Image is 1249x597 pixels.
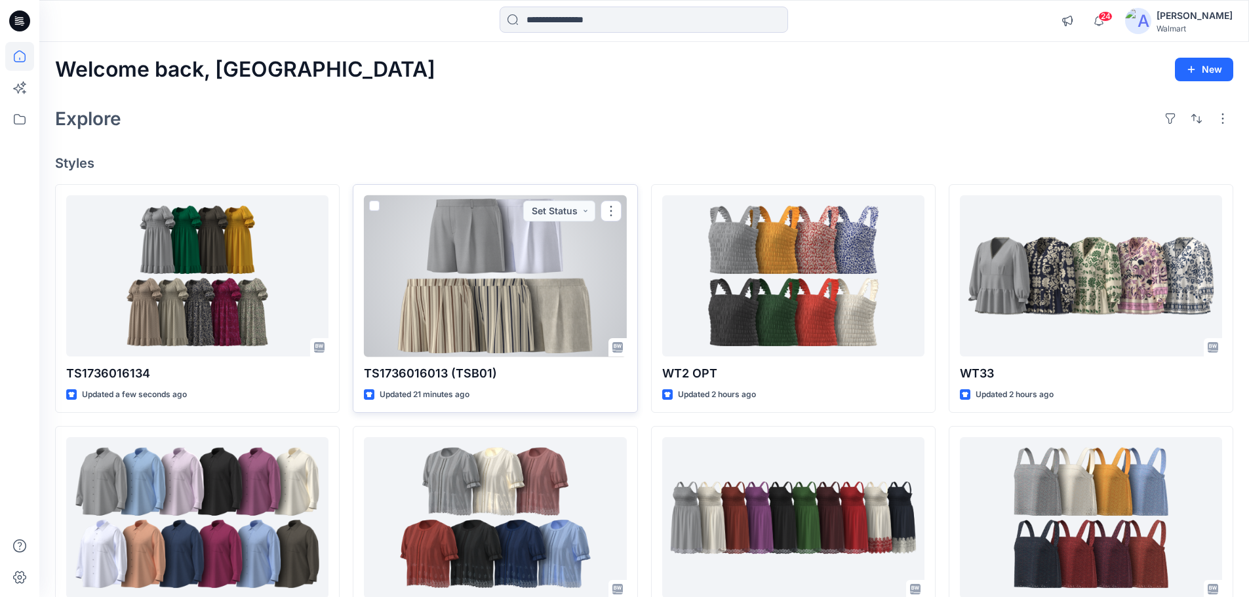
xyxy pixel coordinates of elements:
div: Walmart [1157,24,1233,33]
h2: Welcome back, [GEOGRAPHIC_DATA] [55,58,435,82]
p: TS1736016134 [66,364,328,383]
a: WT33 [960,195,1222,357]
p: WT2 OPT [662,364,924,383]
h4: Styles [55,155,1233,171]
p: Updated 2 hours ago [678,388,756,402]
div: [PERSON_NAME] [1157,8,1233,24]
p: WT33 [960,364,1222,383]
p: Updated 21 minutes ago [380,388,469,402]
span: 24 [1098,11,1113,22]
p: TS1736016013 (TSB01) [364,364,626,383]
a: TS1736016134 [66,195,328,357]
h2: Explore [55,108,121,129]
p: Updated 2 hours ago [976,388,1054,402]
p: Updated a few seconds ago [82,388,187,402]
img: avatar [1125,8,1151,34]
a: WT2 OPT [662,195,924,357]
button: New [1175,58,1233,81]
a: TS1736016013 (TSB01) [364,195,626,357]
